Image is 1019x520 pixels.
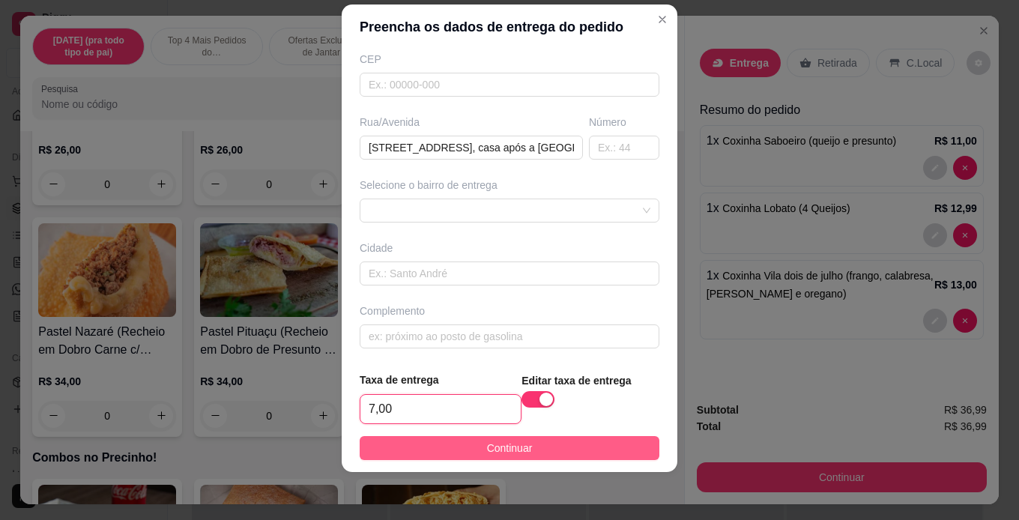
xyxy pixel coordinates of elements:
strong: Taxa de entrega [360,374,439,386]
div: Cidade [360,241,659,256]
div: Selecione o bairro de entrega [360,178,659,193]
strong: Editar taxa de entrega [521,375,631,387]
input: Ex.: Rua Oscar Freire [360,136,583,160]
button: Close [650,7,674,31]
div: Complemento [360,303,659,318]
header: Preencha os dados de entrega do pedido [342,4,677,49]
span: Continuar [487,440,533,456]
div: CEP [360,52,659,67]
div: Rua/Avenida [360,115,583,130]
input: Ex.: 44 [589,136,659,160]
div: Número [589,115,659,130]
input: ex: próximo ao posto de gasolina [360,324,659,348]
input: Ex.: Santo André [360,261,659,285]
button: Continuar [360,436,659,460]
input: Ex.: 00000-000 [360,73,659,97]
